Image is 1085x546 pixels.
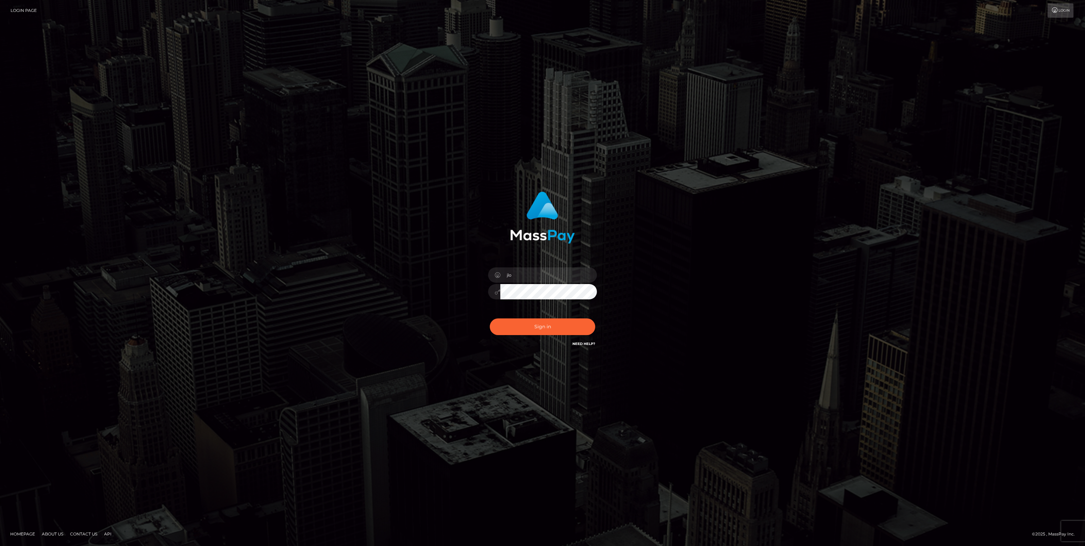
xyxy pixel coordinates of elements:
[572,342,595,346] a: Need Help?
[101,529,114,539] a: API
[1048,3,1073,18] a: Login
[500,267,597,283] input: Username...
[510,192,575,244] img: MassPay Login
[490,318,595,335] button: Sign in
[39,529,66,539] a: About Us
[7,529,38,539] a: Homepage
[11,3,37,18] a: Login Page
[1032,530,1080,538] div: © 2025 , MassPay Inc.
[67,529,100,539] a: Contact Us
